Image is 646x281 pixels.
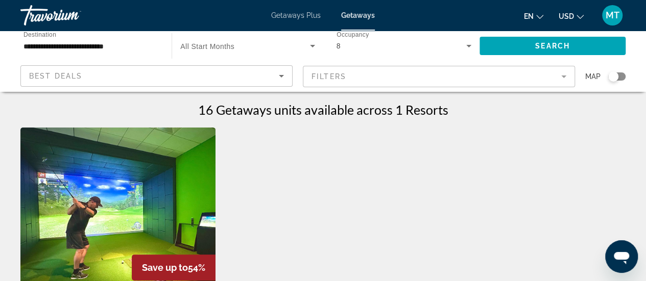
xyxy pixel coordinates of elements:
[341,11,375,19] a: Getaways
[337,42,341,50] span: 8
[585,69,601,84] span: Map
[132,254,216,280] div: 54%
[20,2,123,29] a: Travorium
[605,240,638,273] iframe: Кнопка запуска окна обмена сообщениями
[180,42,234,50] span: All Start Months
[337,32,369,38] span: Occupancy
[524,9,543,23] button: Change language
[559,9,584,23] button: Change currency
[29,70,284,82] mat-select: Sort by
[271,11,321,19] a: Getaways Plus
[23,31,56,38] span: Destination
[606,10,619,20] span: MT
[142,262,188,273] span: Save up to
[198,102,448,117] h1: 16 Getaways units available across 1 Resorts
[524,12,534,20] span: en
[29,72,82,80] span: Best Deals
[303,65,575,88] button: Filter
[535,42,570,50] span: Search
[599,5,626,26] button: User Menu
[559,12,574,20] span: USD
[480,37,626,55] button: Search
